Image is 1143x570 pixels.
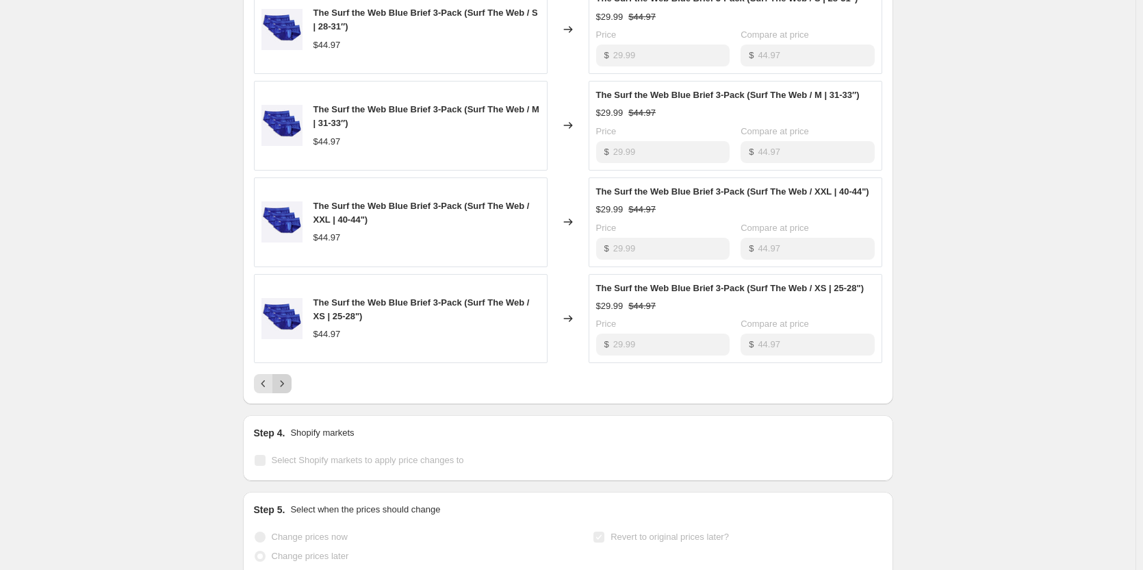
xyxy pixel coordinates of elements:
[749,243,754,253] span: $
[261,105,303,146] img: TheTBoBrief3Pack-Surftheweb_a60d7d61-f2f4-4dd8-aa07-7f254930f7bc_80x.jpg
[596,29,617,40] span: Price
[596,283,864,293] span: The Surf the Web Blue Brief 3-Pack (Surf The Web / XS | 25-28")
[596,186,869,197] span: The Surf the Web Blue Brief 3-Pack (Surf The Web / XXL | 40-44")
[272,532,348,542] span: Change prices now
[604,339,609,349] span: $
[261,201,303,243] img: TheTBoBrief3Pack-Surftheweb_a60d7d61-f2f4-4dd8-aa07-7f254930f7bc_80x.jpg
[272,455,464,465] span: Select Shopify markets to apply price changes to
[604,147,609,157] span: $
[290,503,440,517] p: Select when the prices should change
[596,90,860,100] span: The Surf the Web Blue Brief 3-Pack (Surf The Web / M | 31-33″)
[749,147,754,157] span: $
[596,126,617,136] span: Price
[628,106,656,120] strike: $44.97
[741,319,809,329] span: Compare at price
[596,299,624,313] div: $29.99
[611,532,729,542] span: Revert to original prices later?
[596,319,617,329] span: Price
[261,298,303,339] img: TheTBoBrief3Pack-Surftheweb_a60d7d61-f2f4-4dd8-aa07-7f254930f7bc_80x.jpg
[596,223,617,233] span: Price
[628,299,656,313] strike: $44.97
[261,9,303,50] img: TheTBoBrief3Pack-Surftheweb_a60d7d61-f2f4-4dd8-aa07-7f254930f7bc_80x.jpg
[313,8,538,32] span: The Surf the Web Blue Brief 3-Pack (Surf The Web / S | 28-31″)
[313,297,530,321] span: The Surf the Web Blue Brief 3-Pack (Surf The Web / XS | 25-28")
[741,223,809,233] span: Compare at price
[313,104,539,128] span: The Surf the Web Blue Brief 3-Pack (Surf The Web / M | 31-33″)
[313,327,341,341] div: $44.97
[741,29,809,40] span: Compare at price
[254,374,292,393] nav: Pagination
[313,38,341,52] div: $44.97
[604,243,609,253] span: $
[254,374,273,393] button: Previous
[290,426,354,440] p: Shopify markets
[741,126,809,136] span: Compare at price
[596,10,624,24] div: $29.99
[313,135,341,149] div: $44.97
[254,426,285,440] h2: Step 4.
[628,203,656,216] strike: $44.97
[313,231,341,245] div: $44.97
[596,203,624,216] div: $29.99
[272,374,292,393] button: Next
[628,10,656,24] strike: $44.97
[596,106,624,120] div: $29.99
[313,201,530,225] span: The Surf the Web Blue Brief 3-Pack (Surf The Web / XXL | 40-44")
[749,339,754,349] span: $
[254,503,285,517] h2: Step 5.
[749,50,754,60] span: $
[272,551,349,561] span: Change prices later
[604,50,609,60] span: $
